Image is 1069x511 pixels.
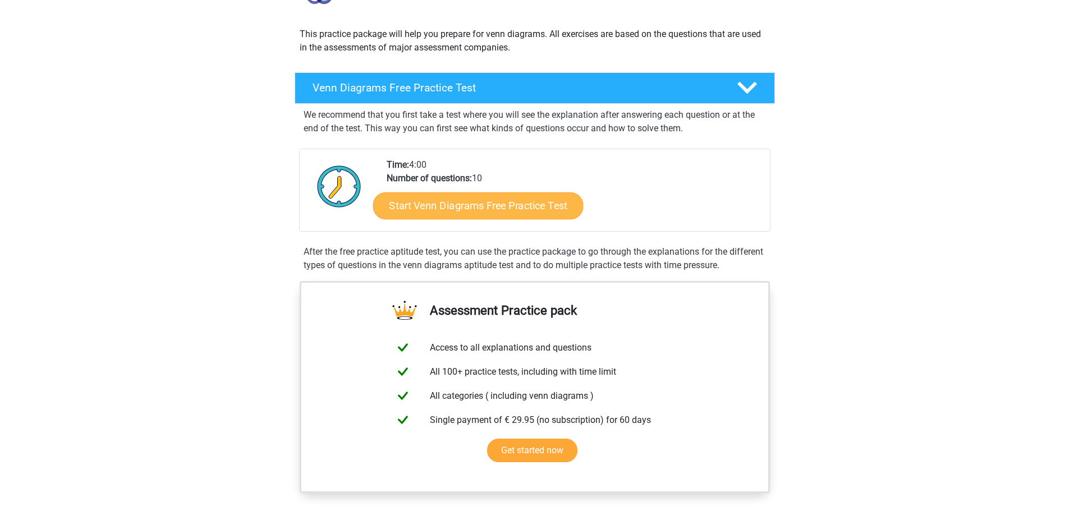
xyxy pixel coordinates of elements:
[311,158,368,214] img: Clock
[387,159,409,170] b: Time:
[313,81,719,94] h4: Venn Diagrams Free Practice Test
[387,173,472,183] b: Number of questions:
[290,72,779,104] a: Venn Diagrams Free Practice Test
[487,439,577,462] a: Get started now
[373,192,583,219] a: Start Venn Diagrams Free Practice Test
[299,245,770,272] div: After the free practice aptitude test, you can use the practice package to go through the explana...
[300,27,770,54] p: This practice package will help you prepare for venn diagrams. All exercises are based on the que...
[304,108,766,135] p: We recommend that you first take a test where you will see the explanation after answering each q...
[378,158,769,231] div: 4:00 10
